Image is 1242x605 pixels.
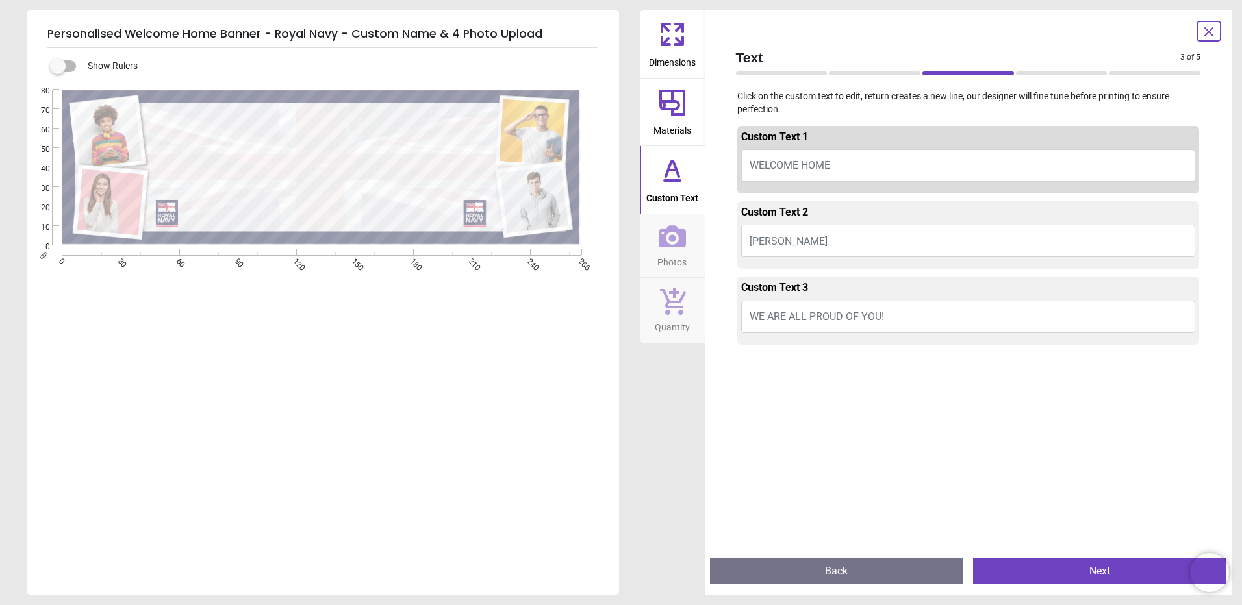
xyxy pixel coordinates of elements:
button: Materials [640,79,705,146]
span: 40 [25,164,50,175]
span: Materials [653,118,691,138]
button: Next [973,558,1226,584]
h5: Personalised Welcome Home Banner - Royal Navy - Custom Name & 4 Photo Upload [47,21,598,48]
span: 20 [25,203,50,214]
p: Click on the custom text to edit, return creates a new line, our designer will fine tune before p... [726,90,1211,116]
span: Custom Text 1 [741,130,808,143]
span: Text [736,48,1181,67]
div: Show Rulers [58,58,619,74]
span: Custom Text [646,186,698,205]
button: Back [710,558,963,584]
button: Quantity [640,278,705,343]
span: Photos [657,250,687,269]
span: 60 [25,125,50,136]
span: 10 [25,222,50,233]
button: Photos [640,214,705,278]
span: 70 [25,105,50,116]
span: [PERSON_NAME] [750,235,828,247]
button: Dimensions [640,10,705,78]
span: 30 [25,183,50,194]
span: Dimensions [649,50,696,69]
span: WE ARE ALL PROUD OF YOU! [750,310,884,323]
iframe: Brevo live chat [1190,553,1229,592]
span: 3 of 5 [1180,52,1200,63]
button: [PERSON_NAME] [741,225,1196,257]
button: WE ARE ALL PROUD OF YOU! [741,301,1196,333]
span: WELCOME HOME [750,159,830,171]
span: 80 [25,86,50,97]
span: Quantity [655,315,690,334]
span: Custom Text 2 [741,206,808,218]
button: WELCOME HOME [741,149,1196,182]
span: Custom Text 3 [741,281,808,293]
span: 0 [25,241,50,253]
button: Custom Text [640,146,705,214]
span: 50 [25,144,50,155]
